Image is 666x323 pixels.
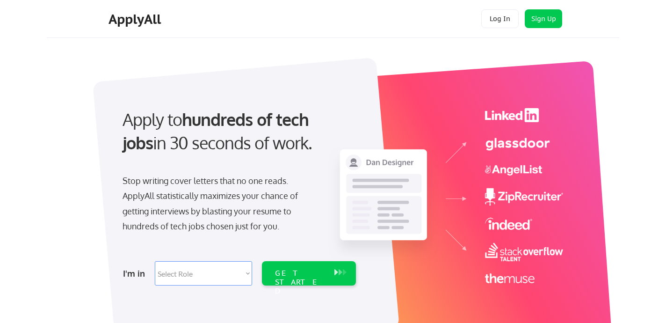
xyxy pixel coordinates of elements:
[109,11,164,27] div: ApplyAll
[123,266,149,281] div: I'm in
[275,269,325,296] div: GET STARTED
[123,109,313,153] strong: hundreds of tech jobs
[123,108,352,155] div: Apply to in 30 seconds of work.
[481,9,519,28] button: Log In
[525,9,562,28] button: Sign Up
[123,173,315,234] div: Stop writing cover letters that no one reads. ApplyAll statistically maximizes your chance of get...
